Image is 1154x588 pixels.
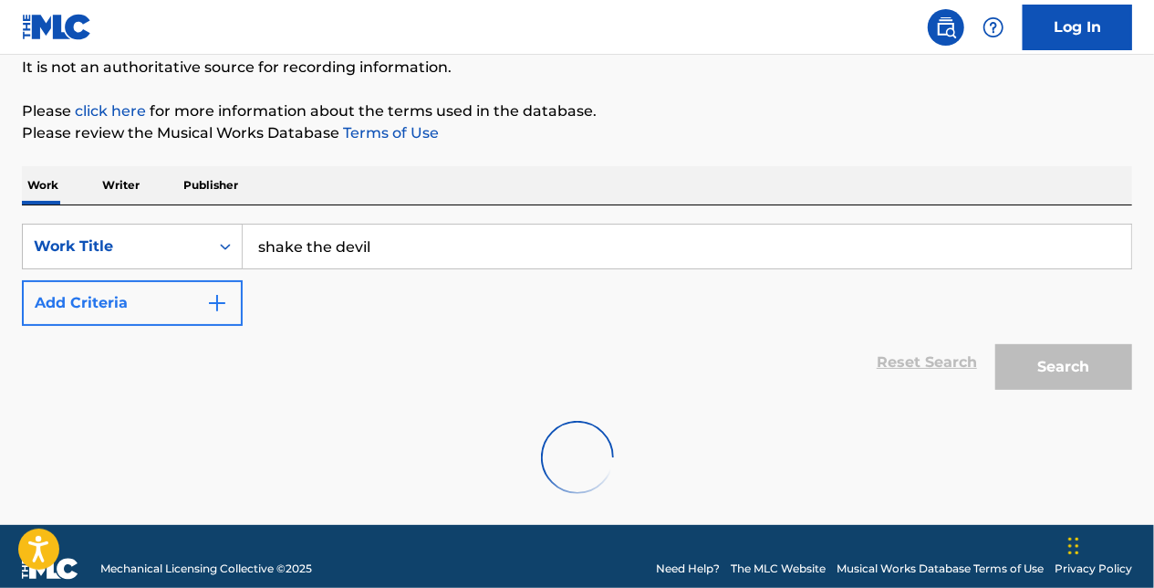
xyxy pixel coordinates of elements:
[982,16,1004,38] img: help
[22,100,1132,122] p: Please for more information about the terms used in the database.
[837,561,1044,577] a: Musical Works Database Terms of Use
[100,561,312,577] span: Mechanical Licensing Collective © 2025
[1063,500,1154,588] iframe: Chat Widget
[22,57,1132,79] p: It is not an authoritative source for recording information.
[935,16,957,38] img: search
[1023,5,1132,50] a: Log In
[1068,519,1079,573] div: Drag
[178,166,244,205] p: Publisher
[22,122,1132,144] p: Please review the Musical Works Database
[339,124,439,142] a: Terms of Use
[975,9,1012,46] div: Help
[75,102,146,120] a: click here
[34,236,198,257] div: Work Title
[22,166,64,205] p: Work
[541,421,614,494] img: preloader
[97,166,145,205] p: Writer
[928,9,964,46] a: Public Search
[1055,561,1132,577] a: Privacy Policy
[22,280,243,326] button: Add Criteria
[656,561,720,577] a: Need Help?
[22,14,92,40] img: MLC Logo
[206,292,228,314] img: 9d2ae6d4665cec9f34b9.svg
[22,558,78,580] img: logo
[22,224,1132,399] form: Search Form
[731,561,826,577] a: The MLC Website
